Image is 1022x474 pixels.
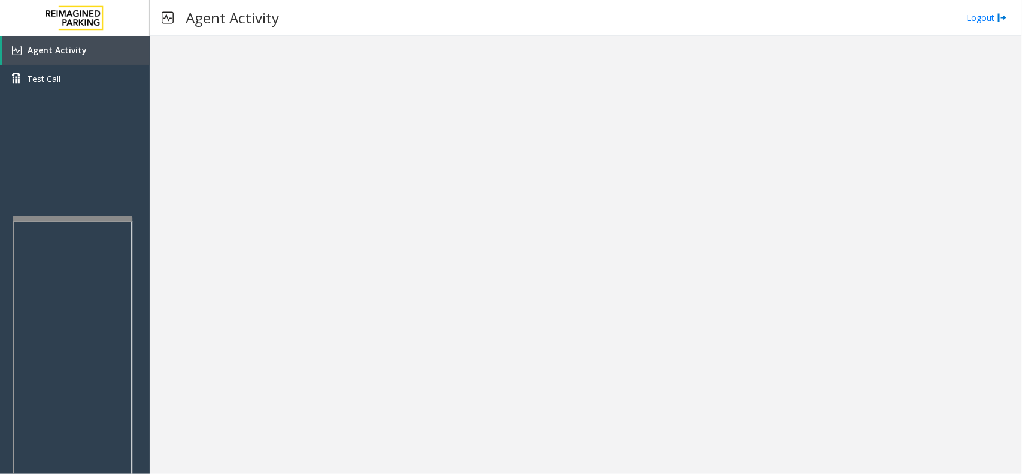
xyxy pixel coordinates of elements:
[180,3,285,32] h3: Agent Activity
[12,46,22,55] img: 'icon'
[966,11,1007,24] a: Logout
[27,73,60,85] span: Test Call
[2,36,150,65] a: Agent Activity
[28,44,87,56] span: Agent Activity
[997,11,1007,24] img: logout
[162,3,174,32] img: pageIcon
